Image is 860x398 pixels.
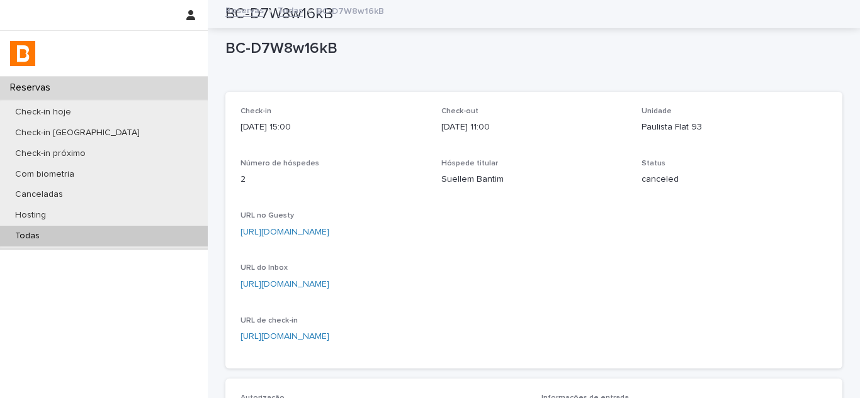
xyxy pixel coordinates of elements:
[240,264,288,272] span: URL do Inbox
[5,189,73,200] p: Canceladas
[5,169,84,180] p: Com biometria
[240,108,271,115] span: Check-in
[5,128,150,138] p: Check-in [GEOGRAPHIC_DATA]
[441,160,498,167] span: Hóspede titular
[441,108,478,115] span: Check-out
[5,148,96,159] p: Check-in próximo
[642,121,827,134] p: Paulista Flat 93
[240,280,329,289] a: [URL][DOMAIN_NAME]
[10,41,35,66] img: zVaNuJHRTjyIjT5M9Xd5
[441,121,627,134] p: [DATE] 11:00
[317,3,384,17] p: BC-D7W8w16kB
[278,3,303,17] a: Todas
[5,210,56,221] p: Hosting
[5,107,81,118] p: Check-in hoje
[225,40,837,58] p: BC-D7W8w16kB
[642,173,827,186] p: canceled
[5,231,50,241] p: Todas
[642,160,665,167] span: Status
[225,3,264,17] a: Reservas
[642,108,672,115] span: Unidade
[240,332,329,341] a: [URL][DOMAIN_NAME]
[441,173,627,186] p: Suellem Bantim
[240,228,329,236] a: [URL][DOMAIN_NAME]
[240,160,319,167] span: Número de hóspedes
[5,82,60,94] p: Reservas
[240,173,426,186] p: 2
[240,212,294,219] span: URL no Guesty
[240,317,298,324] span: URL de check-in
[240,121,426,134] p: [DATE] 15:00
